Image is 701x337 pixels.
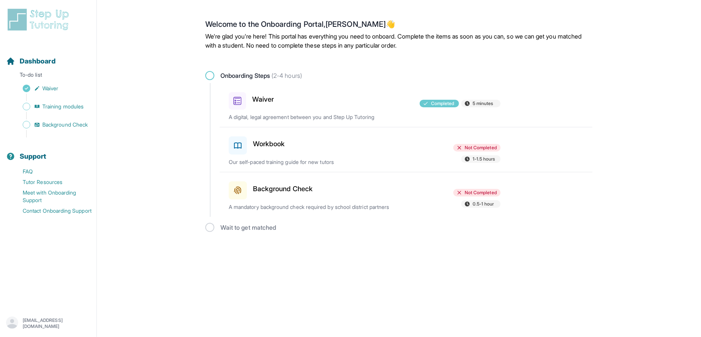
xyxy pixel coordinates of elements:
a: WorkbookNot Completed1-1.5 hoursOur self-paced training guide for new tutors [220,127,592,172]
button: [EMAIL_ADDRESS][DOMAIN_NAME] [6,317,90,330]
p: To-do list [3,71,93,82]
span: Completed [431,100,454,107]
span: 0.5-1 hour [473,201,494,207]
span: Support [20,151,47,162]
button: Support [3,139,93,165]
span: 1-1.5 hours [473,156,495,162]
span: Dashboard [20,56,56,66]
img: logo [6,8,73,32]
h3: Workbook [253,139,285,149]
p: A digital, legal agreement between you and Step Up Tutoring [229,113,406,121]
a: Background Check [6,119,96,130]
a: Meet with Onboarding Support [6,187,96,206]
p: Our self-paced training guide for new tutors [229,158,406,166]
span: Not Completed [465,190,497,196]
a: Dashboard [6,56,56,66]
p: [EMAIL_ADDRESS][DOMAIN_NAME] [23,317,90,329]
a: Background CheckNot Completed0.5-1 hourA mandatory background check required by school district p... [220,172,592,217]
a: Training modules [6,101,96,112]
h3: Background Check [253,184,313,194]
span: Waiver [42,85,58,92]
h2: Welcome to the Onboarding Portal, [PERSON_NAME] 👋 [205,20,592,32]
h3: Waiver [252,94,274,105]
span: Training modules [42,103,84,110]
span: Background Check [42,121,88,128]
p: A mandatory background check required by school district partners [229,203,406,211]
span: (2-4 hours) [270,72,302,79]
p: We're glad you're here! This portal has everything you need to onboard. Complete the items as soo... [205,32,592,50]
span: Not Completed [465,145,497,151]
a: Tutor Resources [6,177,96,187]
span: 5 minutes [473,100,493,107]
a: Waiver [6,83,96,94]
a: FAQ [6,166,96,177]
button: Dashboard [3,44,93,70]
span: Onboarding Steps [220,71,302,80]
a: WaiverCompleted5 minutesA digital, legal agreement between you and Step Up Tutoring [220,83,592,127]
a: Contact Onboarding Support [6,206,96,216]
